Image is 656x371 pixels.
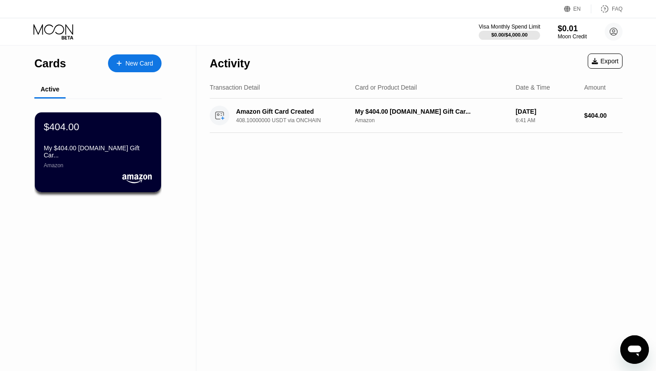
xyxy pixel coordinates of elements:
div: My $404.00 [DOMAIN_NAME] Gift Car... [355,108,509,115]
div: FAQ [612,6,623,12]
div: $404.00My $404.00 [DOMAIN_NAME] Gift Car...Amazon [35,112,161,192]
div: $0.01Moon Credit [558,24,587,40]
div: Activity [210,57,250,70]
div: $404.00 [584,112,623,119]
div: Date & Time [515,84,550,91]
div: Amazon [355,117,509,124]
div: My $404.00 [DOMAIN_NAME] Gift Car... [44,144,152,159]
div: $0.01 [558,24,587,33]
div: Transaction Detail [210,84,260,91]
div: $404.00 [44,121,79,133]
div: Export [592,58,619,65]
div: Moon Credit [558,33,587,40]
div: EN [564,4,591,13]
div: Amazon Gift Card Created408.10000000 USDT via ONCHAINMy $404.00 [DOMAIN_NAME] Gift Car...Amazon[D... [210,99,623,133]
div: Active [41,86,59,93]
iframe: Button to launch messaging window [620,335,649,364]
div: Amount [584,84,606,91]
div: Cards [34,57,66,70]
div: Export [588,54,623,69]
div: [DATE] [515,108,577,115]
div: New Card [125,60,153,67]
div: EN [573,6,581,12]
div: Visa Monthly Spend Limit [479,24,540,30]
div: Amazon Gift Card Created [236,108,352,115]
div: 6:41 AM [515,117,577,124]
div: Card or Product Detail [355,84,417,91]
div: Visa Monthly Spend Limit$0.00/$4,000.00 [479,24,540,40]
div: Amazon [44,162,152,169]
div: FAQ [591,4,623,13]
div: $0.00 / $4,000.00 [491,32,527,37]
div: New Card [108,54,162,72]
div: 408.10000000 USDT via ONCHAIN [236,117,361,124]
